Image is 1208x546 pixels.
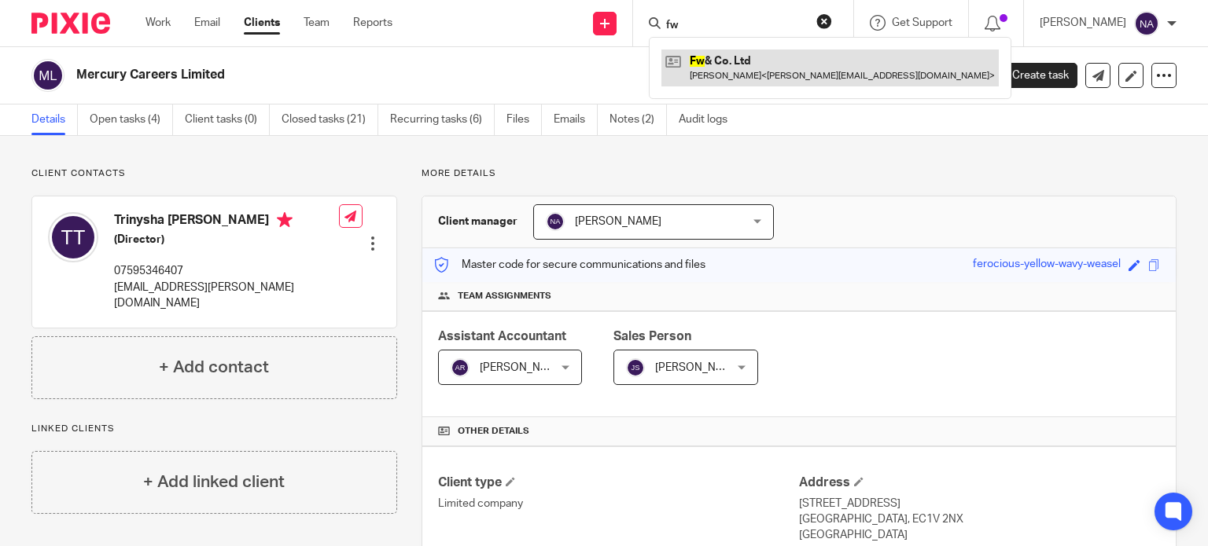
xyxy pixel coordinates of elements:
[185,104,270,135] a: Client tasks (0)
[353,15,392,31] a: Reports
[159,355,269,379] h4: + Add contact
[282,104,378,135] a: Closed tasks (21)
[31,167,397,180] p: Client contacts
[1134,11,1159,36] img: svg%3E
[31,423,397,435] p: Linked clients
[973,256,1121,274] div: ferocious-yellow-wavy-weasel
[438,475,799,491] h4: Client type
[892,17,952,28] span: Get Support
[799,496,1160,511] p: [STREET_ADDRESS]
[114,263,339,279] p: 07595346407
[438,330,566,343] span: Assistant Accountant
[194,15,220,31] a: Email
[114,280,339,312] p: [EMAIL_ADDRESS][PERSON_NAME][DOMAIN_NAME]
[575,216,661,227] span: [PERSON_NAME]
[679,104,739,135] a: Audit logs
[1040,15,1126,31] p: [PERSON_NAME]
[546,212,565,231] img: svg%3E
[244,15,280,31] a: Clients
[48,212,98,262] img: svg%3E
[438,496,799,511] p: Limited company
[277,212,293,228] i: Primary
[451,358,470,377] img: svg%3E
[304,15,330,31] a: Team
[554,104,598,135] a: Emails
[986,63,1077,88] a: Create task
[506,104,542,135] a: Files
[114,232,339,247] h5: (Director)
[390,104,495,135] a: Recurring tasks (6)
[76,67,786,83] h2: Mercury Careers Limited
[799,527,1160,543] p: [GEOGRAPHIC_DATA]
[434,257,705,273] p: Master code for secure communications and files
[143,470,285,494] h4: + Add linked client
[799,511,1160,527] p: [GEOGRAPHIC_DATA], EC1V 2NX
[610,104,667,135] a: Notes (2)
[458,425,529,438] span: Other details
[114,212,339,232] h4: Trinysha [PERSON_NAME]
[438,214,517,229] h3: Client manager
[458,290,551,302] span: Team assignments
[799,475,1160,491] h4: Address
[145,15,171,31] a: Work
[31,13,110,34] img: Pixie
[422,167,1177,180] p: More details
[626,358,645,377] img: svg%3E
[613,330,691,343] span: Sales Person
[665,19,806,33] input: Search
[816,13,832,29] button: Clear
[31,59,64,92] img: svg%3E
[31,104,78,135] a: Details
[655,362,742,373] span: [PERSON_NAME]
[90,104,173,135] a: Open tasks (4)
[480,362,566,373] span: [PERSON_NAME]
